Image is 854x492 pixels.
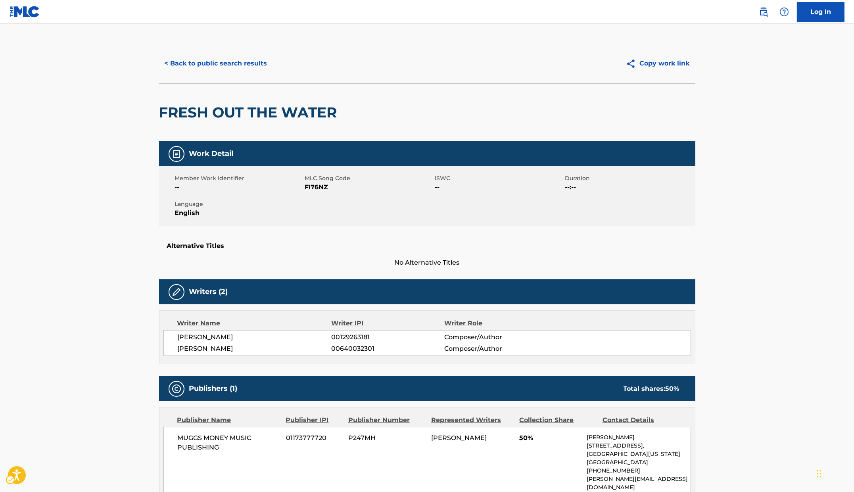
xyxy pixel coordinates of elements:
[286,415,342,425] div: Publisher IPI
[587,458,690,467] p: [GEOGRAPHIC_DATA]
[817,462,821,486] div: Drag
[435,183,563,192] span: --
[565,183,693,192] span: --:--
[175,208,303,218] span: English
[626,59,640,69] img: Copy work link
[175,174,303,183] span: Member Work Identifier
[189,149,234,158] h5: Work Detail
[587,442,690,450] p: [STREET_ADDRESS],
[587,433,690,442] p: [PERSON_NAME]
[159,258,695,267] span: No Alternative Titles
[620,54,695,73] button: Copy work link
[779,7,789,17] img: help
[666,385,679,392] span: 50 %
[814,454,854,492] div: Chat Widget
[172,287,181,297] img: Writers
[444,332,547,342] span: Composer/Author
[348,433,425,443] span: P247MH
[305,183,433,192] span: FI76NZ
[431,434,487,442] span: [PERSON_NAME]
[172,149,181,159] img: Work Detail
[603,415,679,425] div: Contact Details
[159,54,273,73] button: < Back to public search results
[587,475,690,492] p: [PERSON_NAME][EMAIL_ADDRESS][DOMAIN_NAME]
[348,415,425,425] div: Publisher Number
[159,104,341,121] h2: FRESH OUT THE WATER
[431,415,513,425] div: Represented Writers
[10,6,40,17] img: MLC Logo
[178,344,332,354] span: [PERSON_NAME]
[759,7,768,17] img: search
[177,319,332,328] div: Writer Name
[178,332,332,342] span: [PERSON_NAME]
[331,344,444,354] span: 00640032301
[565,174,693,183] span: Duration
[444,319,547,328] div: Writer Role
[189,287,228,296] h5: Writers (2)
[172,384,181,394] img: Publishers
[178,433,280,452] span: MUGGS MONEY MUSIC PUBLISHING
[587,450,690,458] p: [GEOGRAPHIC_DATA][US_STATE]
[519,433,581,443] span: 50%
[435,174,563,183] span: ISWC
[519,415,596,425] div: Collection Share
[624,384,679,394] div: Total shares:
[587,467,690,475] p: [PHONE_NUMBER]
[167,242,687,250] h5: Alternative Titles
[331,319,444,328] div: Writer IPI
[814,454,854,492] iframe: Hubspot Iframe
[175,183,303,192] span: --
[797,2,844,22] a: Log In
[444,344,547,354] span: Composer/Author
[305,174,433,183] span: MLC Song Code
[331,332,444,342] span: 00129263181
[175,200,303,208] span: Language
[177,415,280,425] div: Publisher Name
[286,433,342,443] span: 01173777720
[189,384,238,393] h5: Publishers (1)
